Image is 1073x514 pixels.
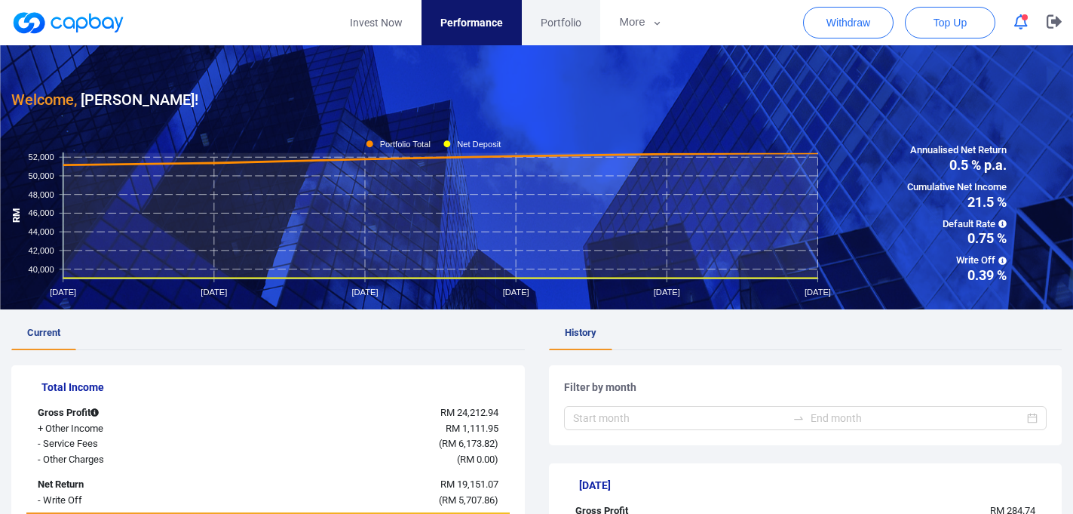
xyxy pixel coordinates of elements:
span: 0.39 % [907,269,1007,282]
tspan: [DATE] [352,287,379,296]
span: Cumulative Net Income [907,180,1007,195]
span: RM 6,173.82 [442,438,495,449]
span: Welcome, [11,91,77,109]
div: - Service Fees [26,436,228,452]
tspan: [DATE] [805,287,831,296]
div: ( ) [228,493,510,509]
tspan: [DATE] [50,287,76,296]
span: Current [27,327,60,338]
div: + Other Income [26,421,228,437]
span: 21.5 % [907,195,1007,209]
div: - Write Off [26,493,228,509]
span: History [565,327,596,338]
tspan: 52,000 [29,152,54,162]
button: Withdraw [803,7,894,38]
h5: Filter by month [564,380,1047,394]
div: Net Return [26,477,228,493]
span: RM 1,111.95 [446,423,498,434]
tspan: RM [11,208,22,223]
span: 0.75 % [907,232,1007,245]
span: Annualised Net Return [907,143,1007,159]
span: Top Up [934,15,967,30]
span: Performance [440,14,503,31]
div: ( ) [228,452,510,468]
div: Gross Profit [26,405,228,421]
tspan: 40,000 [29,264,54,273]
button: Top Up [905,7,995,38]
span: Default Rate [907,217,1007,232]
tspan: 44,000 [29,227,54,236]
tspan: Net Deposit [457,139,501,148]
h5: [DATE] [579,479,1047,492]
span: to [792,412,805,424]
tspan: 50,000 [29,171,54,180]
span: RM 19,151.07 [440,479,498,490]
tspan: [DATE] [201,287,227,296]
tspan: [DATE] [503,287,529,296]
tspan: Portfolio Total [380,139,431,148]
tspan: 48,000 [29,189,54,199]
input: Start month [573,410,786,426]
span: RM 24,212.94 [440,407,498,418]
span: RM 5,707.86 [442,494,495,506]
span: swap-right [792,412,805,424]
tspan: 46,000 [29,208,54,217]
div: - Other Charges [26,452,228,468]
span: Portfolio [541,14,581,31]
input: End month [811,410,1024,426]
span: 0.5 % p.a. [907,159,1007,172]
h3: [PERSON_NAME] ! [11,88,198,112]
span: Write Off [907,253,1007,269]
h5: Total Income [41,380,510,394]
div: ( ) [228,436,510,452]
span: RM 0.00 [460,454,495,465]
tspan: 42,000 [29,245,54,254]
tspan: [DATE] [654,287,680,296]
